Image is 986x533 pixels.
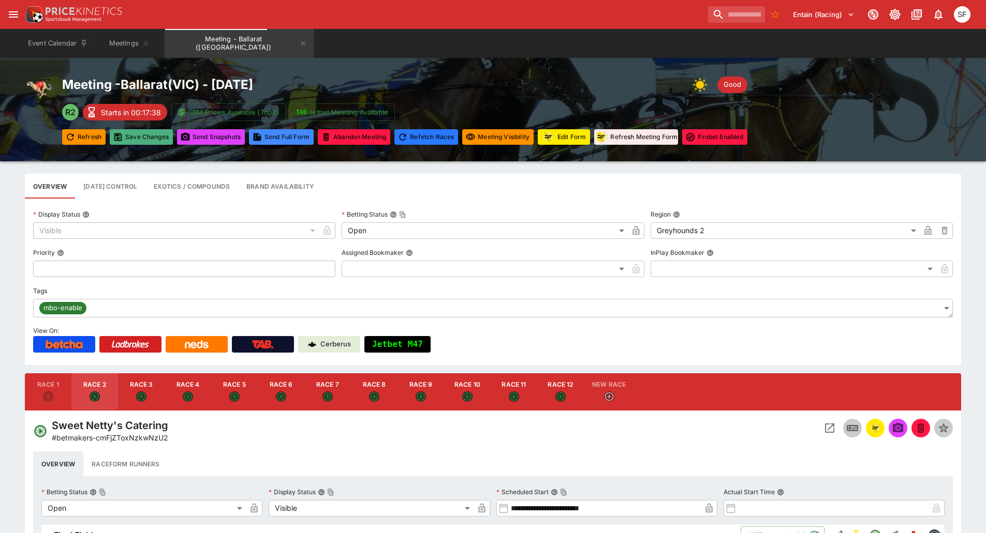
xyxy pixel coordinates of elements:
[41,488,87,496] p: Betting Status
[252,340,274,348] img: TabNZ
[584,373,634,410] button: New Race
[33,210,80,219] p: Display Status
[954,6,970,23] div: Sugaluopea Filipaina
[249,129,314,145] button: Send Full Form
[22,29,94,58] button: Event Calendar
[318,129,390,145] button: Mark all events in meeting as closed and abandoned.
[541,130,555,143] img: racingform.png
[269,488,316,496] p: Display Status
[90,391,100,402] svg: Open
[33,327,59,334] span: View On:
[62,129,106,145] button: Refresh
[707,249,714,256] button: InPlay Bookmaker
[416,391,426,402] svg: Open
[33,248,55,257] p: Priority
[911,422,930,432] span: Mark an event as closed and abandoned.
[136,391,146,402] svg: Open
[551,489,558,496] button: Scheduled StartCopy To Clipboard
[57,249,64,256] button: Priority
[83,451,168,476] button: Raceform Runners
[929,5,948,24] button: Notifications
[33,222,319,239] div: Visible
[110,129,173,145] button: Save Changes
[444,373,491,410] button: Race 10
[651,210,671,219] p: Region
[560,489,567,496] button: Copy To Clipboard
[33,424,48,438] svg: Open
[866,419,885,437] button: racingform
[843,419,862,437] button: Inplay
[258,373,304,410] button: Race 6
[934,419,953,437] button: Set Featured Event
[767,6,784,23] button: No Bookmarks
[889,419,907,437] span: Send Snapshot
[907,5,926,24] button: Documentation
[145,174,238,199] button: View and edit meeting dividends and compounds.
[269,500,473,516] div: Visible
[398,373,444,410] button: Race 9
[46,340,83,348] img: Betcha
[390,211,397,218] button: Betting StatusCopy To Clipboard
[342,210,388,219] p: Betting Status
[320,339,351,349] p: Cerberus
[101,107,161,118] p: Starts in 00:17:38
[406,249,413,256] button: Assigned Bookmaker
[99,489,106,496] button: Copy To Clipboard
[538,129,590,145] button: Update RacingForm for all races in this meeting
[165,29,314,58] button: Meeting - Ballarat (AUS)
[46,17,101,22] img: Sportsbook Management
[62,77,253,93] h2: Meeting - Ballarat ( VIC ) - [DATE]
[594,130,608,143] img: racingform.png
[96,29,163,58] button: Meetings
[318,489,325,496] button: Display StatusCopy To Clipboard
[951,3,974,26] button: Sugaluopea Filipaina
[4,5,23,24] button: open drawer
[33,286,47,295] p: Tags
[111,340,149,348] img: Ladbrokes
[364,336,431,353] button: Jetbet M47
[183,391,193,402] svg: Open
[25,74,54,103] img: greyhound_racing.png
[777,489,784,496] button: Actual Start Time
[351,373,398,410] button: Race 8
[82,211,90,218] button: Display Status
[52,419,168,432] h4: Sweet Netty's Catering
[165,373,211,410] button: Race 4
[491,373,537,410] button: Race 11
[394,129,458,145] button: Refetching all race data will discard any changes you have made and reload the latest race data f...
[369,391,379,402] svg: Open
[39,303,86,313] span: mbo-enable
[462,391,473,402] svg: Open
[693,74,713,95] img: sun.png
[682,129,747,145] button: Toggle ProBet for every event in this meeting
[820,419,839,437] button: Open Event
[41,500,246,516] div: Open
[211,373,258,410] button: Race 5
[25,373,71,410] button: Race 1
[308,340,316,348] img: Cerberus
[238,174,322,199] button: Configure brand availability for the meeting
[33,451,953,476] div: basic tabs example
[869,422,881,434] img: racingform.png
[43,391,53,402] svg: Closed
[864,5,882,24] button: Connected to PK
[594,129,678,145] button: Refresh Meeting Form
[33,451,83,476] button: Overview
[23,4,43,25] img: PriceKinetics Logo
[555,391,566,402] svg: Open
[708,6,765,23] input: search
[693,74,713,95] div: Weather: Fine
[509,391,519,402] svg: Open
[541,130,555,144] div: racingform
[296,107,306,117] img: jetbet-logo.svg
[651,248,704,257] p: InPlay Bookmaker
[276,391,286,402] svg: Open
[46,7,122,15] img: PriceKinetics
[496,488,549,496] p: Scheduled Start
[304,373,351,410] button: Race 7
[290,103,395,121] button: Jetbet Meeting Available
[185,340,208,348] img: Neds
[52,432,168,443] p: Copy To Clipboard
[717,80,747,90] span: Good
[327,489,334,496] button: Copy To Clipboard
